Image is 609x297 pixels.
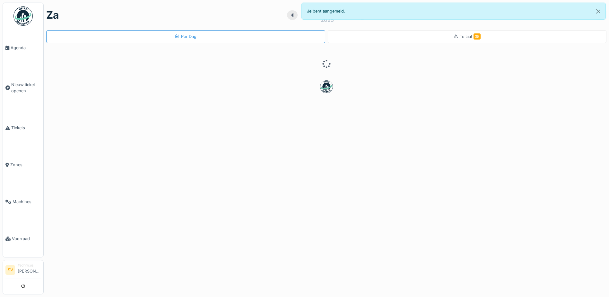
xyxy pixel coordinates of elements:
span: Voorraad [12,236,41,242]
span: Agenda [11,45,41,51]
a: Machines [3,183,43,220]
span: Machines [13,199,41,205]
a: SV Technicus[PERSON_NAME] [5,263,41,278]
a: Nieuw ticket openen [3,66,43,109]
img: badge-BVDL4wpA.svg [320,80,333,93]
a: Agenda [3,29,43,66]
a: Zones [3,146,43,183]
li: SV [5,265,15,275]
span: 35 [474,33,481,40]
a: Tickets [3,109,43,146]
a: Voorraad [3,220,43,257]
h1: za [46,9,59,21]
div: 2025 [321,16,334,24]
span: Nieuw ticket openen [11,82,41,94]
span: Te laat [460,34,481,39]
span: Tickets [11,125,41,131]
button: Close [591,3,605,20]
span: Zones [10,162,41,168]
div: Per Dag [175,33,196,40]
img: Badge_color-CXgf-gQk.svg [13,6,33,26]
div: Technicus [18,263,41,268]
li: [PERSON_NAME] [18,263,41,277]
div: Je bent aangemeld. [301,3,606,20]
